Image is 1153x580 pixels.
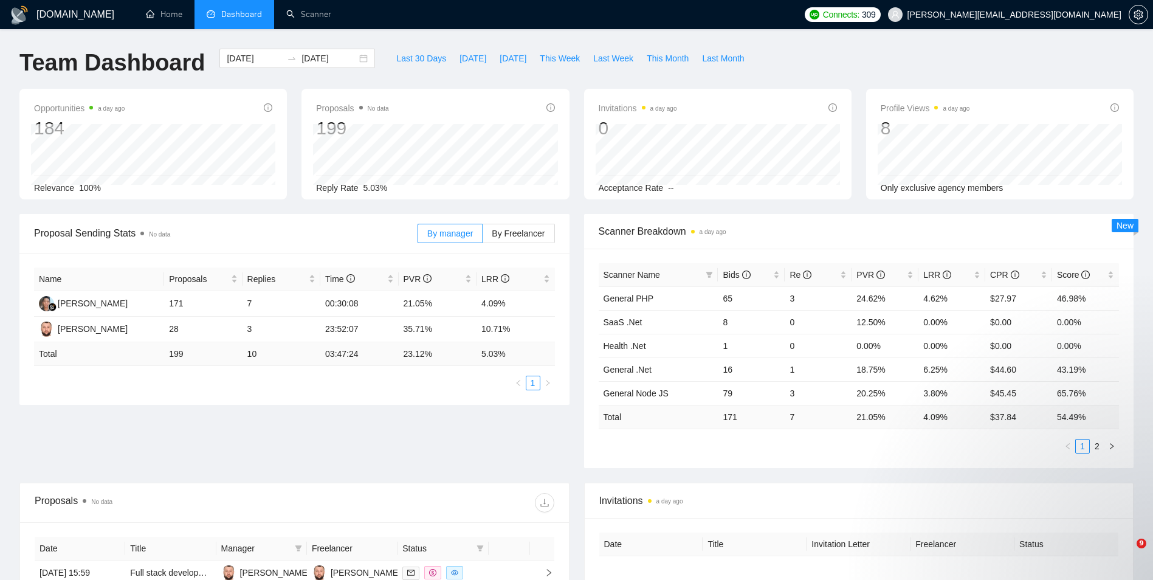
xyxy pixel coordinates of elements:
[1104,439,1119,454] li: Next Page
[1075,439,1090,454] li: 1
[164,291,242,317] td: 171
[399,317,477,342] td: 35.71%
[599,183,664,193] span: Acceptance Rate
[19,49,205,77] h1: Team Dashboard
[742,271,751,279] span: info-circle
[459,52,486,65] span: [DATE]
[990,270,1019,280] span: CPR
[477,291,555,317] td: 4.09%
[164,268,242,291] th: Proposals
[427,229,473,238] span: By manager
[702,52,744,65] span: Last Month
[852,286,918,310] td: 24.62%
[1108,443,1115,450] span: right
[39,298,128,308] a: TH[PERSON_NAME]
[718,381,785,405] td: 79
[501,274,509,283] span: info-circle
[647,52,689,65] span: This Month
[535,568,553,577] span: right
[599,405,718,429] td: Total
[325,274,354,284] span: Time
[640,49,695,68] button: This Month
[404,274,432,284] span: PVR
[852,357,918,381] td: 18.75%
[540,376,555,390] button: right
[706,271,713,278] span: filter
[923,270,951,280] span: LRR
[695,49,751,68] button: Last Month
[785,405,852,429] td: 7
[1117,221,1134,230] span: New
[604,341,646,351] a: Health .Net
[599,224,1120,239] span: Scanner Breakdown
[402,542,471,555] span: Status
[34,183,74,193] span: Relevance
[481,274,509,284] span: LRR
[1112,539,1141,568] iframe: Intercom live chat
[718,334,785,357] td: 1
[511,376,526,390] li: Previous Page
[312,567,401,577] a: ST[PERSON_NAME]
[363,183,388,193] span: 5.03%
[492,229,545,238] span: By Freelancer
[604,317,642,327] a: SaaS .Net
[34,226,418,241] span: Proposal Sending Stats
[1052,381,1119,405] td: 65.76%
[881,101,970,116] span: Profile Views
[650,105,677,112] time: a day ago
[292,539,305,558] span: filter
[1104,439,1119,454] button: right
[227,52,282,65] input: Start date
[287,54,297,63] span: to
[453,49,493,68] button: [DATE]
[718,286,785,310] td: 65
[985,310,1052,334] td: $0.00
[396,52,446,65] span: Last 30 Days
[881,183,1003,193] span: Only exclusive agency members
[1052,405,1119,429] td: 54.49 %
[823,8,859,21] span: Connects:
[718,310,785,334] td: 8
[477,545,484,552] span: filter
[862,8,875,21] span: 309
[1129,5,1148,24] button: setting
[1011,271,1019,279] span: info-circle
[1137,539,1146,548] span: 9
[546,103,555,112] span: info-circle
[146,9,182,19] a: homeHome
[1052,286,1119,310] td: 46.98%
[91,499,112,505] span: No data
[221,542,290,555] span: Manager
[918,381,985,405] td: 3.80%
[346,274,355,283] span: info-circle
[1129,10,1148,19] span: setting
[390,49,453,68] button: Last 30 Days
[604,270,660,280] span: Scanner Name
[149,231,170,238] span: No data
[540,376,555,390] li: Next Page
[1052,334,1119,357] td: 0.00%
[48,303,57,311] img: gigradar-bm.png
[668,183,673,193] span: --
[316,183,358,193] span: Reply Rate
[316,101,388,116] span: Proposals
[918,310,985,334] td: 0.00%
[807,533,910,556] th: Invitation Letter
[891,10,900,19] span: user
[599,493,1119,508] span: Invitations
[700,229,726,235] time: a day ago
[515,379,522,387] span: left
[34,342,164,366] td: Total
[604,294,653,303] a: General PHP
[474,539,486,558] span: filter
[301,52,357,65] input: End date
[1076,440,1089,453] a: 1
[39,323,128,333] a: ST[PERSON_NAME]
[985,357,1052,381] td: $44.60
[803,271,811,279] span: info-circle
[264,103,272,112] span: info-circle
[535,498,554,508] span: download
[207,10,215,18] span: dashboard
[910,533,1014,556] th: Freelancer
[320,317,398,342] td: 23:52:07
